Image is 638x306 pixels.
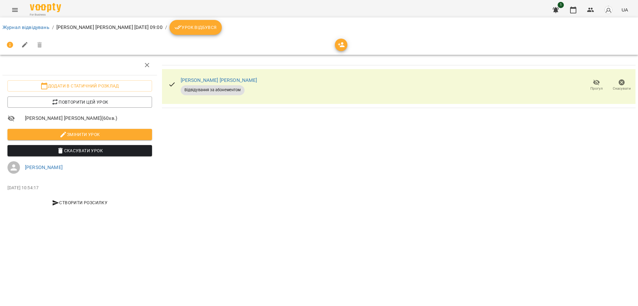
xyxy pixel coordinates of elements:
[165,24,167,31] li: /
[181,87,245,93] span: Відвідування за абонементом
[30,3,61,12] img: Voopty Logo
[7,2,22,17] button: Menu
[7,197,152,208] button: Створити розсилку
[2,24,50,30] a: Журнал відвідувань
[613,86,631,91] span: Скасувати
[56,24,163,31] p: [PERSON_NAME] [PERSON_NAME] [DATE] 09:00
[7,129,152,140] button: Змінити урок
[174,24,217,31] span: Урок відбувся
[584,77,609,94] button: Прогул
[621,7,628,13] span: UA
[12,131,147,138] span: Змінити урок
[10,199,150,206] span: Створити розсилку
[52,24,54,31] li: /
[12,147,147,154] span: Скасувати Урок
[181,77,257,83] a: [PERSON_NAME] [PERSON_NAME]
[25,115,152,122] span: [PERSON_NAME] [PERSON_NAME] ( 60 хв. )
[558,2,564,8] span: 1
[7,97,152,108] button: Повторити цей урок
[590,86,603,91] span: Прогул
[30,13,61,17] span: For Business
[619,4,631,16] button: UA
[7,80,152,92] button: Додати в статичний розклад
[25,164,63,170] a: [PERSON_NAME]
[12,82,147,90] span: Додати в статичний розклад
[7,145,152,156] button: Скасувати Урок
[7,185,152,191] p: [DATE] 10:54:17
[12,98,147,106] span: Повторити цей урок
[604,6,613,14] img: avatar_s.png
[2,20,636,35] nav: breadcrumb
[169,20,222,35] button: Урок відбувся
[609,77,634,94] button: Скасувати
